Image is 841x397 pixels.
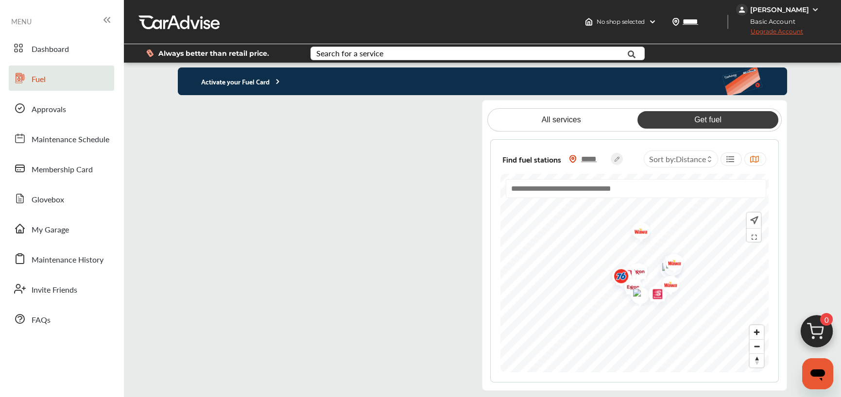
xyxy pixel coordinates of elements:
[502,152,561,165] span: Find fuel stations
[146,49,154,57] img: dollor_label_vector.a70140d1.svg
[11,17,32,25] span: MENU
[625,217,651,248] img: wawa.png
[607,264,631,295] div: Map marker
[802,358,833,389] iframe: Button to launch messaging window
[654,270,680,301] img: wawa.png
[656,249,682,280] img: exxon.png
[672,18,680,26] img: location_vector.a44bc228.svg
[9,216,114,241] a: My Garage
[32,43,69,56] span: Dashboard
[737,17,803,27] span: Basic Account
[657,254,681,278] div: Map marker
[617,273,643,304] img: exxon.png
[641,280,666,311] div: Map marker
[622,258,648,288] img: exxon.png
[649,153,706,165] span: Sort by :
[32,314,51,327] span: FAQs
[625,217,649,248] div: Map marker
[750,325,764,339] button: Zoom in
[9,246,114,271] a: Maintenance History
[9,306,114,331] a: FAQs
[605,262,629,293] div: Map marker
[721,67,787,95] img: activate-banner.5eeab9f0af3a0311e5fa.png
[32,103,66,116] span: Approvals
[820,313,833,326] span: 0
[611,261,635,292] div: Map marker
[9,276,114,301] a: Invite Friends
[491,111,632,129] a: All services
[622,258,647,288] div: Map marker
[32,254,103,266] span: Maintenance History
[654,270,679,301] div: Map marker
[811,6,819,14] img: WGsFRI8htEPBVLJbROoPRyZpYNWhNONpIPPETTm6eUC0GeLEiAAAAAElFTkSuQmCC
[316,50,383,57] div: Search for a service
[597,18,645,26] span: No shop selected
[750,339,764,353] button: Zoom out
[653,256,677,281] div: Map marker
[748,215,758,226] img: recenter.ce011a49.svg
[32,164,93,176] span: Membership Card
[656,249,680,280] div: Map marker
[9,156,114,181] a: Membership Card
[32,133,109,146] span: Maintenance Schedule
[178,76,282,87] p: Activate your Fuel Card
[624,282,650,306] img: universaladvantage.png
[658,248,683,279] div: Map marker
[653,256,679,281] img: fuelstation.png
[617,273,641,304] div: Map marker
[585,18,593,26] img: header-home-logo.8d720a4f.svg
[32,194,64,206] span: Glovebox
[793,311,840,357] img: cart_icon.3d0951e8.svg
[569,155,577,163] img: location_vector_orange.38f05af8.svg
[624,282,648,306] div: Map marker
[9,186,114,211] a: Glovebox
[736,4,748,16] img: jVpblrzwTbfkPYzPPzSLxeg0AAAAASUVORK5CYII=
[32,73,46,86] span: Fuel
[637,111,778,129] a: Get fuel
[676,153,706,165] span: Distance
[605,262,631,293] img: 76.png
[649,18,656,26] img: header-down-arrow.9dd2ce7d.svg
[641,280,667,311] img: speedway.png
[750,353,764,367] button: Reset bearing to north
[9,126,114,151] a: Maintenance Schedule
[607,264,633,295] img: exxon.png
[611,261,636,292] img: speedway.png
[9,66,114,91] a: Fuel
[736,28,803,40] span: Upgrade Account
[657,254,683,278] img: fuelstation.png
[9,96,114,121] a: Approvals
[750,5,809,14] div: [PERSON_NAME]
[32,284,77,297] span: Invite Friends
[9,35,114,61] a: Dashboard
[32,224,69,236] span: My Garage
[727,15,728,29] img: header-divider.bc55588e.svg
[158,50,269,57] span: Always better than retail price.
[658,248,684,279] img: wawa.png
[500,174,769,372] canvas: Map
